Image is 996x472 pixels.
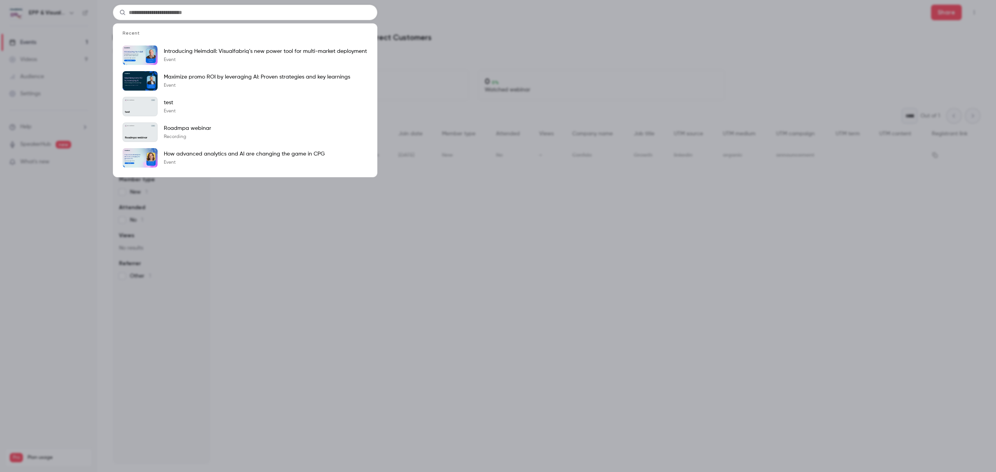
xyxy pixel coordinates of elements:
p: Event [164,57,367,63]
img: test [125,99,126,101]
p: Event [164,82,350,89]
img: How advanced analytics and AI are changing the game in CPG [123,148,158,168]
p: Roadmpa webinar [164,124,211,132]
span: [DATE] [151,125,155,126]
p: EPP & Visualfabriq [127,100,134,101]
li: Recent [113,30,377,42]
p: Introducing Heimdall: Visualfabriq’s new power tool for multi-market deployment [164,47,367,55]
p: How advanced analytics and AI are changing the game in CPG [164,150,325,158]
p: test [125,111,155,114]
p: EPP & Visualfabriq [127,125,134,126]
p: test [164,99,176,107]
p: Recording [164,134,211,140]
img: Maximize promo ROI by leveraging AI: Proven strategies and key learnings [123,71,158,91]
span: [DATE] [151,99,155,101]
p: Roadmpa webinar [125,136,155,140]
p: Event [164,159,325,166]
img: Roadmpa webinar [125,125,126,126]
p: Maximize promo ROI by leveraging AI: Proven strategies and key learnings [164,73,350,81]
img: Introducing Heimdall: Visualfabriq’s new power tool for multi-market deployment [123,45,158,65]
p: Event [164,108,176,114]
